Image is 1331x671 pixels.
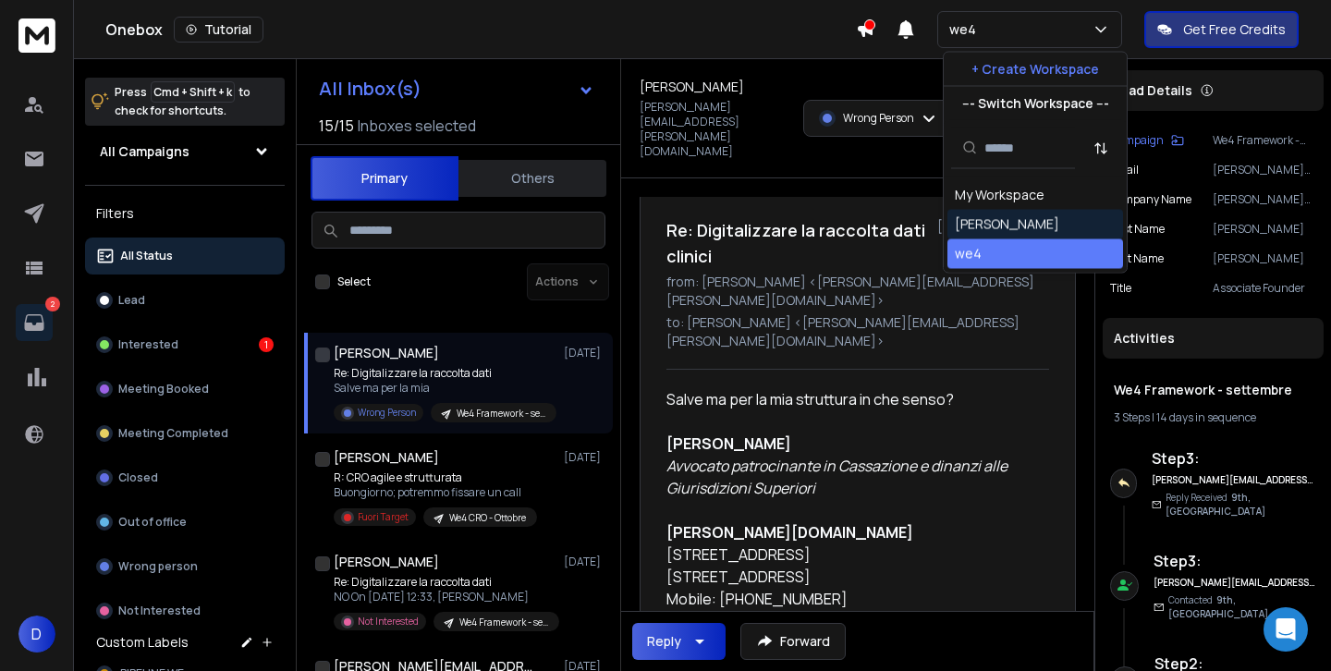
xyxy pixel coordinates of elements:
[843,111,914,126] p: Wrong Person
[666,610,1034,654] div: e-mail:
[944,53,1127,86] button: + Create Workspace
[1213,251,1316,266] p: [PERSON_NAME]
[151,81,235,103] span: Cmd + Shift + k
[1110,192,1191,207] p: Company Name
[18,616,55,653] button: D
[85,133,285,170] button: All Campaigns
[118,293,145,308] p: Lead
[1154,550,1331,572] h6: Step 3 :
[85,371,285,408] button: Meeting Booked
[955,186,1044,204] div: My Workspace
[358,615,419,628] p: Not Interested
[118,470,158,485] p: Closed
[319,79,421,98] h1: All Inbox(s)
[1183,20,1286,39] p: Get Free Credits
[334,448,439,467] h1: [PERSON_NAME]
[358,510,409,524] p: Fuori Target
[666,217,926,269] h1: Re: Digitalizzare la raccolta dati clinici
[564,555,605,569] p: [DATE]
[337,274,371,289] label: Select
[1110,251,1164,266] p: Last Name
[334,344,439,362] h1: [PERSON_NAME]
[85,459,285,496] button: Closed
[564,450,605,465] p: [DATE]
[304,70,609,107] button: All Inbox(s)
[334,381,556,396] p: Salve ma per la mia
[105,17,856,43] div: Onebox
[666,522,913,543] b: [PERSON_NAME][DOMAIN_NAME]
[1213,163,1316,177] p: [PERSON_NAME][EMAIL_ADDRESS][PERSON_NAME][DOMAIN_NAME]
[1264,607,1308,652] div: Open Intercom Messenger
[118,426,228,441] p: Meeting Completed
[457,407,545,421] p: We4 Framework - settembre
[564,346,605,360] p: [DATE]
[334,485,537,500] p: Buongiorno; potremmo fissare un call
[334,553,439,571] h1: [PERSON_NAME]
[1168,593,1331,621] p: Contacted
[1156,409,1256,425] span: 14 days in sequence
[334,575,556,590] p: Re: Digitalizzare la raccolta dati
[85,282,285,319] button: Lead
[1152,473,1313,487] h6: [PERSON_NAME][EMAIL_ADDRESS][PERSON_NAME][DOMAIN_NAME]
[1114,381,1313,399] h1: We4 Framework - settembre
[640,78,744,96] h1: [PERSON_NAME]
[1110,133,1184,148] button: Campaign
[100,142,189,161] h1: All Campaigns
[937,217,1049,236] p: [DATE] : 07:02 pm
[666,543,1034,566] div: [STREET_ADDRESS]
[1114,410,1313,425] div: |
[955,245,982,263] div: we4
[85,415,285,452] button: Meeting Completed
[1213,133,1316,148] p: We4 Framework - settembre
[640,100,792,159] p: [PERSON_NAME][EMAIL_ADDRESS][PERSON_NAME][DOMAIN_NAME]
[1082,129,1119,166] button: Sort by Sort A-Z
[85,592,285,629] button: Not Interested
[632,623,726,660] button: Reply
[85,238,285,274] button: All Status
[666,566,1034,588] div: [STREET_ADDRESS]
[118,604,201,618] p: Not Interested
[45,297,60,311] p: 2
[16,304,53,341] a: 2
[1166,491,1265,518] span: 9th, [GEOGRAPHIC_DATA]
[1213,192,1316,207] p: [PERSON_NAME][DOMAIN_NAME]
[334,590,556,604] p: NO On [DATE] 12:33, [PERSON_NAME]
[1110,133,1164,148] p: Campaign
[1144,11,1299,48] button: Get Free Credits
[1168,593,1268,620] span: 9th, [GEOGRAPHIC_DATA]
[458,158,606,199] button: Others
[334,366,556,381] p: Re: Digitalizzare la raccolta dati
[85,326,285,363] button: Interested1
[971,60,1099,79] p: + Create Workspace
[1103,318,1324,359] div: Activities
[459,616,548,629] p: We4 Framework - settembre
[85,504,285,541] button: Out of office
[358,115,476,137] h3: Inboxes selected
[955,215,1059,234] div: [PERSON_NAME]
[174,17,263,43] button: Tutorial
[949,20,983,39] p: we4
[666,588,1034,610] div: Mobile: [PHONE_NUMBER]
[85,548,285,585] button: Wrong person
[118,382,209,396] p: Meeting Booked
[259,337,274,352] div: 1
[118,337,178,352] p: Interested
[1213,281,1316,296] p: Associate Founder
[666,433,791,454] b: [PERSON_NAME]
[358,406,416,420] p: Wrong Person
[115,83,250,120] p: Press to check for shortcuts.
[1166,491,1331,518] p: Reply Received
[962,94,1109,113] p: --- Switch Workspace ---
[96,633,189,652] h3: Custom Labels
[666,313,1049,350] p: to: [PERSON_NAME] <[PERSON_NAME][EMAIL_ADDRESS][PERSON_NAME][DOMAIN_NAME]>
[311,156,458,201] button: Primary
[120,249,173,263] p: All Status
[647,632,681,651] div: Reply
[319,115,354,137] span: 15 / 15
[85,201,285,226] h3: Filters
[1114,81,1192,100] p: Lead Details
[740,623,846,660] button: Forward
